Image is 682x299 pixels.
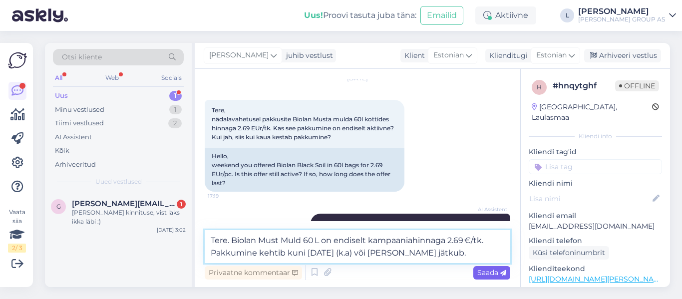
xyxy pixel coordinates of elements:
span: georg.metsmaker@hotmail.com [72,199,176,208]
span: Hello, I now forward this question to my colleague, who is responsible for this. The reply will b... [321,220,505,246]
textarea: Tere. Biolan Must Muld 60 L on endiselt kampaaniahinnaga 2.69 €/tk. Pakkumine kehtib kuni [DATE] ... [205,230,510,263]
div: Klient [400,50,425,61]
div: [PERSON_NAME] kinnituse, vist läks ikka läbi :) [72,208,186,226]
img: Askly Logo [8,51,27,70]
div: Proovi tasuta juba täna: [304,9,416,21]
div: Arhiveeritud [55,160,96,170]
p: Kliendi tag'id [529,147,662,157]
div: # hnqytghf [553,80,615,92]
div: All [53,71,64,84]
div: [PERSON_NAME] GROUP AS [578,15,665,23]
div: Socials [159,71,184,84]
div: Minu vestlused [55,105,104,115]
span: [PERSON_NAME] [209,50,269,61]
p: Kliendi email [529,211,662,221]
span: Estonian [536,50,567,61]
a: [URL][DOMAIN_NAME][PERSON_NAME] [529,275,667,284]
div: 2 / 3 [8,244,26,253]
div: Aktiivne [475,6,536,24]
div: 2 [168,118,182,128]
input: Lisa tag [529,159,662,174]
div: Küsi telefoninumbrit [529,246,609,260]
span: h [537,83,542,91]
div: 1 [169,105,182,115]
div: Tiimi vestlused [55,118,104,128]
div: 1 [169,91,182,101]
p: [EMAIL_ADDRESS][DOMAIN_NAME] [529,221,662,232]
span: Uued vestlused [95,177,142,186]
p: Klienditeekond [529,264,662,274]
input: Lisa nimi [529,193,651,204]
p: Kliendi nimi [529,178,662,189]
div: L [560,8,574,22]
span: 17:19 [208,192,245,200]
div: [DATE] 3:02 [157,226,186,234]
div: AI Assistent [55,132,92,142]
div: juhib vestlust [282,50,333,61]
span: Offline [615,80,659,91]
p: Kliendi telefon [529,236,662,246]
div: [PERSON_NAME] [578,7,665,15]
b: Uus! [304,10,323,20]
div: Uus [55,91,68,101]
a: [PERSON_NAME][PERSON_NAME] GROUP AS [578,7,676,23]
div: Vaata siia [8,208,26,253]
div: Kliendi info [529,132,662,141]
div: Arhiveeri vestlus [584,49,661,62]
span: Tere, nädalavahetusel pakkusite Biolan Musta mulda 60l kottides hinnaga 2.69 EUr/tk. Kas see pakk... [212,106,395,141]
button: Emailid [420,6,463,25]
div: 1 [177,200,186,209]
div: Hello, weekend you offered Biolan Black Soil in 60l bags for 2.69 EUr/pc. Is this offer still act... [205,148,404,192]
span: Estonian [433,50,464,61]
span: g [56,203,61,210]
div: Web [103,71,121,84]
div: [GEOGRAPHIC_DATA], Laulasmaa [532,102,652,123]
div: Klienditugi [485,50,528,61]
div: Kõik [55,146,69,156]
span: Saada [477,268,506,277]
div: Privaatne kommentaar [205,266,302,280]
span: AI Assistent [470,206,507,213]
span: Otsi kliente [62,52,102,62]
